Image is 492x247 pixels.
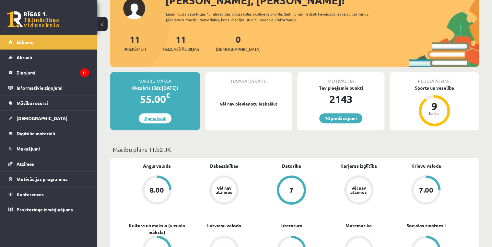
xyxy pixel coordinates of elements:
a: Literatūra [280,222,302,229]
legend: Informatīvie ziņojumi [17,80,89,95]
p: Mācību plāns 11.b2 JK [113,145,476,154]
div: Motivācija [297,72,384,84]
a: Konferences [8,187,89,202]
div: Sports un veselība [390,84,479,91]
a: Ziņojumi11 [8,65,89,80]
i: 11 [80,68,89,77]
a: Maksājumi [8,141,89,156]
div: 8.00 [150,186,164,194]
a: 10 piedāvājumi [319,113,362,123]
div: 7 [289,186,293,194]
a: 8.00 [123,175,191,206]
a: 11Priekšmeti [123,33,146,52]
legend: Ziņojumi [17,65,89,80]
span: Digitālie materiāli [17,130,55,136]
div: 7.00 [419,186,433,194]
div: Vēl nav atzīmes [350,186,368,194]
span: Sākums [17,39,33,45]
span: Atzīmes [17,161,34,167]
a: Sports un veselība 9 balles [390,84,479,127]
a: Krievu valoda [411,163,441,169]
a: 7.00 [392,175,460,206]
a: 11Neizlasītās ziņas [163,33,199,52]
a: Sociālās zinātnes I [406,222,446,229]
a: Angļu valoda [143,163,171,169]
div: 9 [425,101,444,111]
a: Matemātika [346,222,372,229]
div: balles [425,111,444,115]
a: Karjeras izglītība [340,163,377,169]
span: € [166,91,170,100]
a: Kultūra un māksla (vizuālā māksla) [123,222,191,236]
div: Laipni lūgts savā Rīgas 1. Tālmācības vidusskolas skolnieka profilā. Šeit Tu vari redzēt tuvojošo... [166,11,387,23]
a: Proktoringa izmēģinājums [8,202,89,217]
div: Tuvākā ieskaite [205,72,292,84]
a: Apmaksāt [139,113,171,123]
div: 2143 [297,91,384,107]
div: Pēdējā atzīme [390,72,479,84]
a: [DEMOGRAPHIC_DATA] [8,111,89,126]
span: Motivācijas programma [17,176,68,182]
a: Aktuāli [8,50,89,65]
span: [DEMOGRAPHIC_DATA] [216,46,261,52]
div: Vēl nav atzīmes [215,186,233,194]
span: Konferences [17,191,44,197]
a: 0[DEMOGRAPHIC_DATA] [216,33,261,52]
div: Tev pieejamie punkti [297,84,384,91]
a: Sākums [8,35,89,50]
a: Informatīvie ziņojumi [8,80,89,95]
a: Digitālie materiāli [8,126,89,141]
a: Mācību resursi [8,95,89,110]
a: 7 [258,175,325,206]
a: Motivācijas programma [8,172,89,186]
span: Mācību resursi [17,100,48,106]
legend: Maksājumi [17,141,89,156]
span: Priekšmeti [123,46,146,52]
span: [DEMOGRAPHIC_DATA] [17,115,67,121]
a: Vēl nav atzīmes [325,175,392,206]
a: Latviešu valoda [207,222,241,229]
span: Aktuāli [17,54,32,60]
span: Proktoringa izmēģinājums [17,207,73,212]
a: Rīgas 1. Tālmācības vidusskola [7,11,59,28]
a: Datorika [282,163,301,169]
p: Vēl nav pievienotu ieskaišu! [208,101,289,107]
div: Oktobris (līdz [DATE]) [110,84,200,91]
div: 55.00 [110,91,200,107]
a: Vēl nav atzīmes [191,175,258,206]
div: Mācību maksa [110,72,200,84]
a: Dabaszinības [210,163,238,169]
span: Neizlasītās ziņas [163,46,199,52]
a: Atzīmes [8,156,89,171]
